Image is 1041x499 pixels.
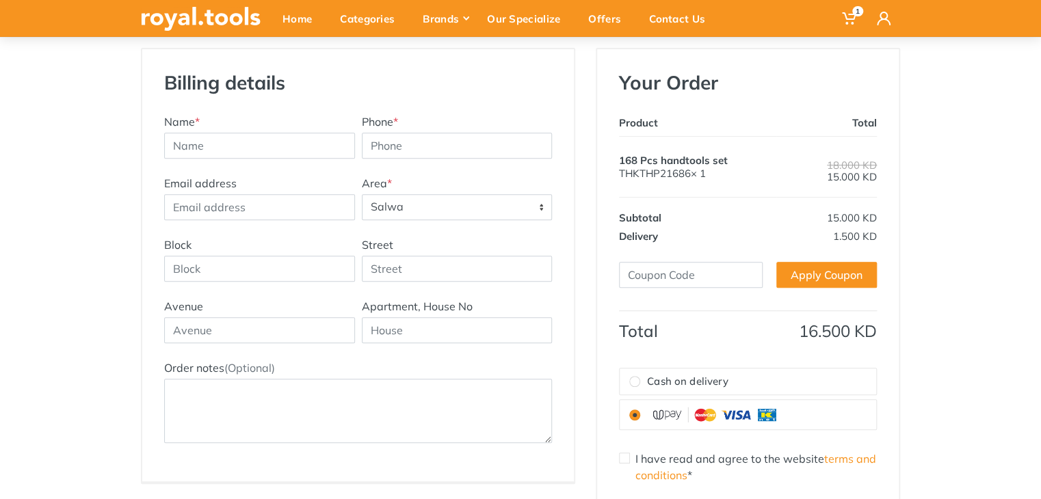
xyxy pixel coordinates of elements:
th: Delivery [619,227,776,245]
div: Brands [413,4,477,33]
span: 1 [852,6,863,16]
label: Phone [362,113,398,130]
input: Email address [164,194,355,220]
label: Name [164,113,200,130]
th: Total [776,113,877,137]
label: Apartment, House No [362,298,473,314]
th: Product [619,113,776,137]
div: Contact Us [640,4,724,33]
div: Categories [330,4,413,33]
label: Order notes [164,360,275,376]
h3: Your Order [619,71,877,94]
div: 18.000 KD [776,160,877,170]
span: 16.500 KD [799,321,877,341]
img: royal.tools Logo [141,7,261,31]
span: 168 Pcs handtools set [619,154,728,167]
label: Email address [164,175,237,191]
label: Street [362,237,393,253]
span: 1.500 KD [833,230,877,243]
input: House [362,317,553,343]
th: Subtotal [619,197,776,227]
div: Our Specialize [477,4,579,33]
a: Apply Coupon [776,262,877,288]
span: (Optional) [224,361,275,375]
input: Name [164,133,355,159]
label: Avenue [164,298,203,314]
td: THKTHP21686× 1 [619,136,776,197]
span: Cash on delivery [647,374,728,390]
label: Area [362,175,392,191]
label: Block [164,237,192,253]
input: Avenue [164,317,355,343]
input: Block [164,256,355,282]
img: upay.png [647,405,784,424]
span: Salwa [363,195,552,219]
div: Home [273,4,330,33]
div: 15.000 KD [776,160,877,183]
input: Street [362,256,553,282]
div: Offers [579,4,640,33]
th: Total [619,310,776,340]
label: I have read and agree to the website * [635,450,877,483]
h3: Billing details [161,71,358,94]
input: Coupon Code [619,262,763,288]
span: Salwa [362,194,553,220]
input: Phone [362,133,553,159]
td: 15.000 KD [776,197,877,227]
